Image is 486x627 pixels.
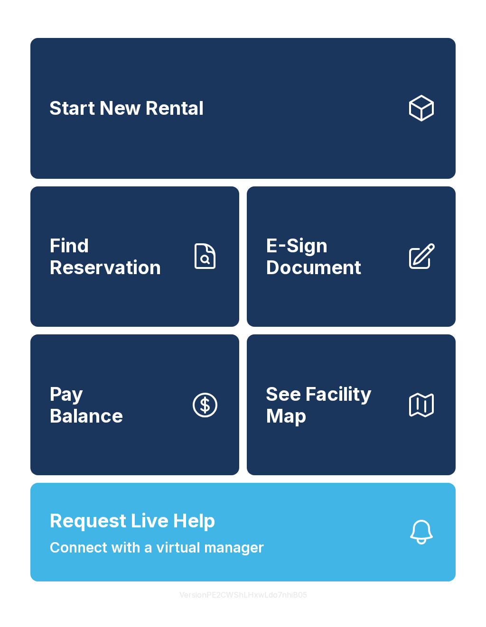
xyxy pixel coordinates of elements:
[30,483,456,581] button: Request Live HelpConnect with a virtual manager
[247,334,456,475] button: See Facility Map
[247,186,456,327] a: E-Sign Document
[49,537,264,558] span: Connect with a virtual manager
[49,507,215,535] span: Request Live Help
[30,38,456,179] a: Start New Rental
[172,581,315,608] button: VersionPE2CWShLHxwLdo7nhiB05
[30,334,239,475] a: PayBalance
[266,383,399,426] span: See Facility Map
[49,235,182,278] span: Find Reservation
[49,383,123,426] span: Pay Balance
[49,97,204,119] span: Start New Rental
[266,235,399,278] span: E-Sign Document
[30,186,239,327] a: Find Reservation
